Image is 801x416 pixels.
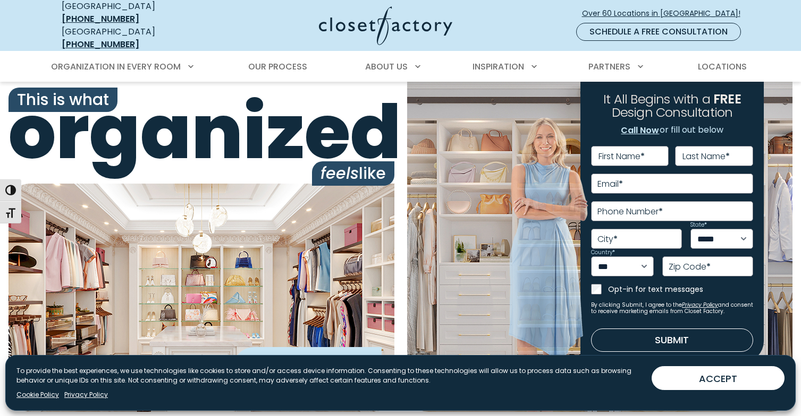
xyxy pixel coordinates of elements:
[365,60,408,73] span: About Us
[473,60,524,73] span: Inspiration
[62,38,139,50] a: [PHONE_NUMBER]
[652,366,785,390] button: ACCEPT
[62,25,216,51] div: [GEOGRAPHIC_DATA]
[9,95,394,170] span: organized
[16,366,643,385] p: To provide the best experiences, we use technologies like cookies to store and/or access device i...
[581,4,749,23] a: Over 60 Locations in [GEOGRAPHIC_DATA]!
[312,161,394,186] span: like
[582,8,749,19] span: Over 60 Locations in [GEOGRAPHIC_DATA]!
[698,60,747,73] span: Locations
[321,162,359,185] i: feels
[588,60,630,73] span: Partners
[64,390,108,400] a: Privacy Policy
[51,60,181,73] span: Organization in Every Room
[248,60,307,73] span: Our Process
[576,23,741,41] a: Schedule a Free Consultation
[9,184,394,412] img: Closet Factory designed closet
[233,347,382,399] div: Custom closet systems for every space, style, and budget
[319,6,452,45] img: Closet Factory Logo
[62,13,139,25] a: [PHONE_NUMBER]
[16,390,59,400] a: Cookie Policy
[44,52,758,82] nav: Primary Menu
